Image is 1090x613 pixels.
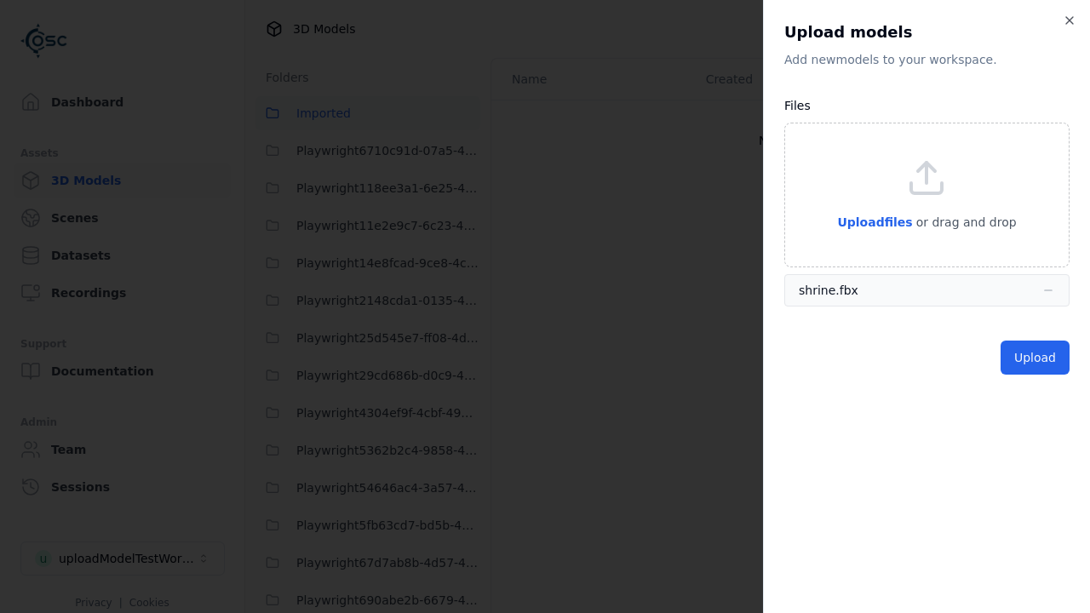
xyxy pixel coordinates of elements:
[784,51,1070,68] p: Add new model s to your workspace.
[799,282,858,299] div: shrine.fbx
[784,99,811,112] label: Files
[1001,341,1070,375] button: Upload
[784,20,1070,44] h2: Upload models
[913,212,1017,232] p: or drag and drop
[837,215,912,229] span: Upload files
